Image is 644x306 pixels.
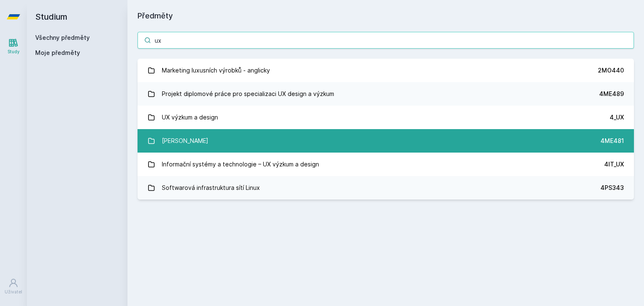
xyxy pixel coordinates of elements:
a: Uživatel [2,274,25,299]
div: [PERSON_NAME] [162,132,208,149]
h1: Předměty [138,10,634,22]
div: 4ME489 [599,90,624,98]
div: Uživatel [5,289,22,295]
a: Marketing luxusních výrobků - anglicky 2MO440 [138,59,634,82]
a: Study [2,34,25,59]
span: Moje předměty [35,49,80,57]
div: Marketing luxusních výrobků - anglicky [162,62,270,79]
div: Informační systémy a technologie – UX výzkum a design [162,156,319,173]
a: [PERSON_NAME] 4ME481 [138,129,634,153]
a: Softwarová infrastruktura sítí Linux 4PS343 [138,176,634,200]
div: UX výzkum a design [162,109,218,126]
div: 4ME481 [600,137,624,145]
input: Název nebo ident předmětu… [138,32,634,49]
div: Study [8,49,20,55]
a: Informační systémy a technologie – UX výzkum a design 4IT_UX [138,153,634,176]
div: Projekt diplomové práce pro specializaci UX design a výzkum [162,86,334,102]
div: 2MO440 [598,66,624,75]
div: Softwarová infrastruktura sítí Linux [162,179,260,196]
a: Všechny předměty [35,34,90,41]
div: 4PS343 [600,184,624,192]
a: UX výzkum a design 4_UX [138,106,634,129]
a: Projekt diplomové práce pro specializaci UX design a výzkum 4ME489 [138,82,634,106]
div: 4IT_UX [604,160,624,169]
div: 4_UX [610,113,624,122]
